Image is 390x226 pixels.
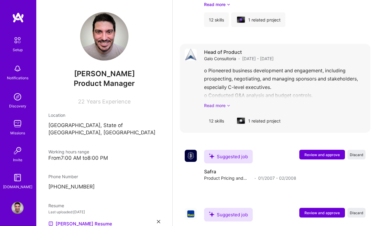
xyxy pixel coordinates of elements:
[227,1,230,8] i: icon ArrowDownSecondaryDark
[204,102,366,109] a: Read more
[204,168,296,175] h4: Safra
[299,208,345,218] button: Review and approve
[11,34,24,47] img: setup
[11,145,24,157] img: Invite
[11,118,24,130] img: teamwork
[74,79,135,88] span: Product Manager
[10,130,25,136] div: Missions
[209,211,214,217] i: icon SuggestedTeams
[350,152,363,157] span: Discard
[48,155,160,161] div: From 7:00 AM to 8:00 PM
[350,210,363,215] span: Discard
[304,210,340,215] span: Review and approve
[255,175,256,181] span: ·
[13,157,22,163] div: Invite
[204,1,366,8] a: Read more
[12,12,24,23] img: logo
[11,202,24,214] img: User Avatar
[10,202,25,214] a: User Avatar
[13,47,23,53] div: Setup
[48,149,89,154] span: Working hours range
[204,175,252,181] span: Product Pricing and Intelligence Manager
[204,113,229,128] div: 12 skills
[204,49,274,55] h4: Head of Product
[48,209,160,215] div: Last uploaded: [DATE]
[347,208,366,218] button: Discard
[185,208,197,220] img: Company logo
[231,113,285,128] div: 1 related project
[11,172,24,184] img: guide book
[204,55,236,62] span: Galo Consultoria
[86,98,131,105] span: Years Experience
[48,183,160,191] p: [PHONE_NUMBER]
[48,203,64,208] span: Resume
[78,98,85,105] span: 22
[185,150,197,162] img: Company logo
[240,120,242,122] img: Company logo
[242,55,274,62] span: [DATE] - [DATE]
[157,220,160,223] i: icon Close
[237,17,245,23] img: cover
[209,153,214,159] i: icon SuggestedTeams
[7,75,28,81] div: Notifications
[204,150,253,163] div: Suggested job
[3,184,32,190] div: [DOMAIN_NAME]
[231,12,285,27] div: 1 related project
[204,208,253,221] div: Suggested job
[239,55,240,62] span: ·
[304,152,340,157] span: Review and approve
[347,150,366,159] button: Discard
[80,12,128,61] img: User Avatar
[48,112,160,118] div: Location
[299,150,345,159] button: Review and approve
[9,103,26,109] div: Discovery
[48,174,78,179] span: Phone Number
[227,102,230,109] i: icon ArrowDownSecondaryDark
[11,63,24,75] img: bell
[48,122,160,136] p: [GEOGRAPHIC_DATA], State of [GEOGRAPHIC_DATA], [GEOGRAPHIC_DATA]
[48,69,160,78] span: [PERSON_NAME]
[204,12,229,27] div: 12 skills
[48,221,53,226] img: Resume
[237,118,245,124] img: cover
[240,18,242,21] img: Company logo
[258,175,296,181] span: 01/2007 - 02/2008
[11,91,24,103] img: discovery
[185,49,197,61] img: Company logo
